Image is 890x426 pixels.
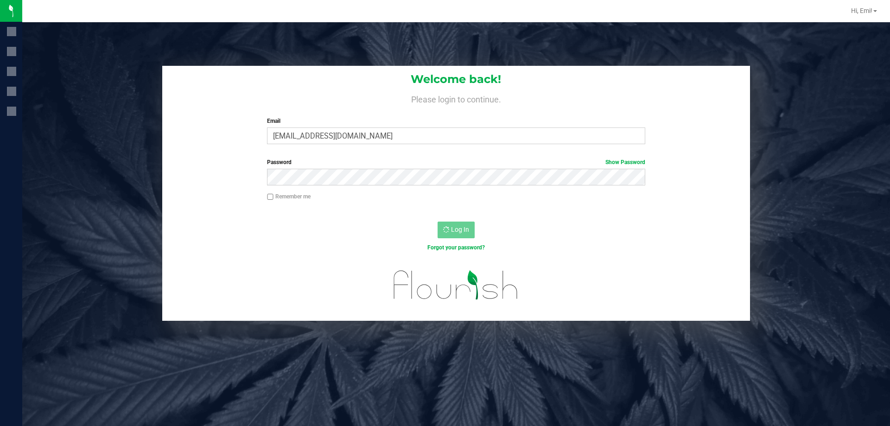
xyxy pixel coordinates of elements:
[851,7,872,14] span: Hi, Emi!
[162,73,750,85] h1: Welcome back!
[162,93,750,104] h4: Please login to continue.
[382,261,529,309] img: flourish_logo.svg
[438,222,475,238] button: Log In
[427,244,485,251] a: Forgot your password?
[451,226,469,233] span: Log In
[267,159,292,165] span: Password
[267,117,645,125] label: Email
[605,159,645,165] a: Show Password
[267,192,311,201] label: Remember me
[267,194,273,200] input: Remember me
